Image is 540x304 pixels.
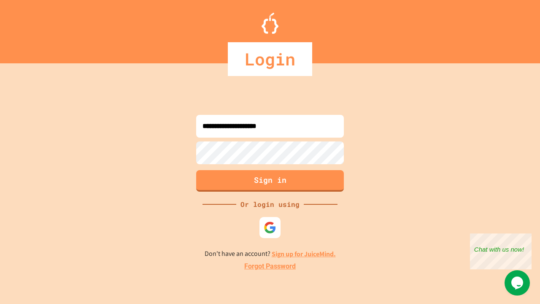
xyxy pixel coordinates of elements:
img: google-icon.svg [264,221,276,234]
a: Forgot Password [244,261,296,271]
button: Sign in [196,170,344,192]
p: Don't have an account? [205,249,336,259]
a: Sign up for JuiceMind. [272,250,336,258]
div: Or login using [236,199,304,209]
iframe: chat widget [470,233,532,269]
iframe: chat widget [505,270,532,296]
div: Login [228,42,312,76]
img: Logo.svg [262,13,278,34]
